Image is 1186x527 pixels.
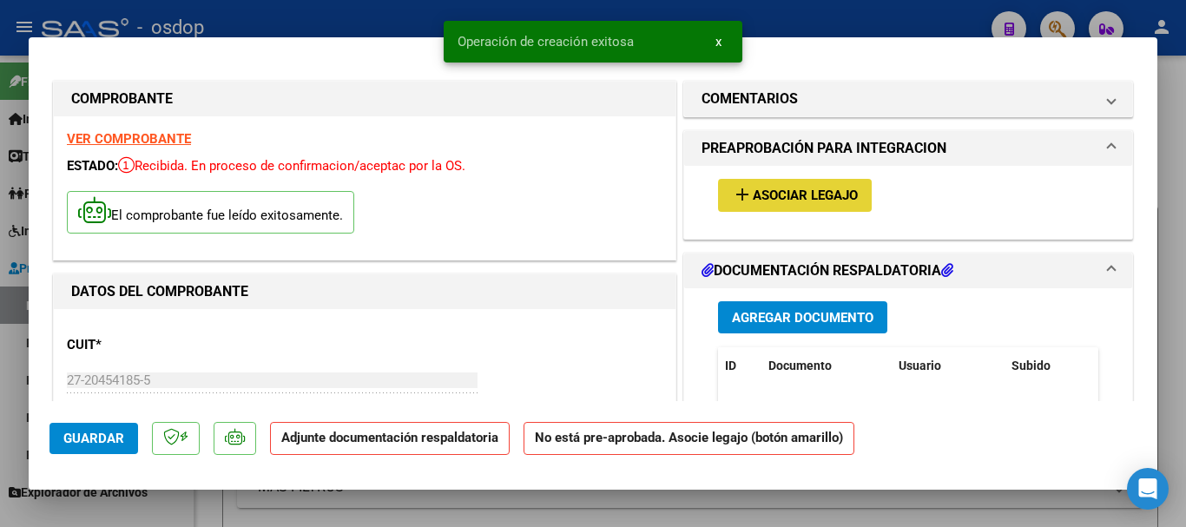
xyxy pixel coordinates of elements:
span: ID [725,359,736,372]
datatable-header-cell: Acción [1091,347,1178,385]
mat-expansion-panel-header: PREAPROBACIÓN PARA INTEGRACION [684,131,1132,166]
div: PREAPROBACIÓN PARA INTEGRACION [684,166,1132,238]
p: El comprobante fue leído exitosamente. [67,191,354,234]
span: Subido [1011,359,1051,372]
span: Asociar Legajo [753,188,858,204]
span: x [715,34,721,49]
span: Documento [768,359,832,372]
datatable-header-cell: ID [718,347,761,385]
a: VER COMPROBANTE [67,131,191,147]
button: Guardar [49,423,138,454]
h1: COMENTARIOS [702,89,798,109]
span: Usuario [899,359,941,372]
datatable-header-cell: Documento [761,347,892,385]
strong: DATOS DEL COMPROBANTE [71,283,248,300]
h1: DOCUMENTACIÓN RESPALDATORIA [702,260,953,281]
mat-expansion-panel-header: DOCUMENTACIÓN RESPALDATORIA [684,254,1132,288]
datatable-header-cell: Usuario [892,347,1005,385]
span: Agregar Documento [732,310,873,326]
strong: No está pre-aprobada. Asocie legajo (botón amarillo) [524,422,854,456]
strong: COMPROBANTE [71,90,173,107]
span: Recibida. En proceso de confirmacion/aceptac por la OS. [118,158,465,174]
span: ESTADO: [67,158,118,174]
button: Agregar Documento [718,301,887,333]
mat-expansion-panel-header: COMENTARIOS [684,82,1132,116]
mat-icon: add [732,184,753,205]
button: Asociar Legajo [718,179,872,211]
p: CUIT [67,335,246,355]
datatable-header-cell: Subido [1005,347,1091,385]
strong: Adjunte documentación respaldatoria [281,430,498,445]
div: Open Intercom Messenger [1127,468,1169,510]
span: Guardar [63,431,124,446]
span: Operación de creación exitosa [458,33,634,50]
button: x [702,26,735,57]
h1: PREAPROBACIÓN PARA INTEGRACION [702,138,946,159]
